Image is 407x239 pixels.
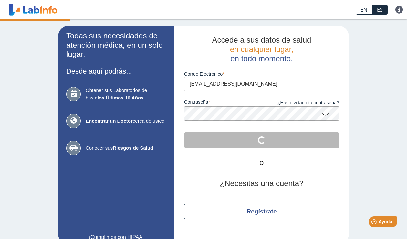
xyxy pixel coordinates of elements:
b: Riesgos de Salud [113,145,153,151]
span: Conocer sus [86,144,166,152]
h2: ¿Necesitas una cuenta? [184,179,339,188]
span: O [242,160,281,167]
span: en cualquier lugar, [230,45,293,54]
label: Correo Electronico [184,71,339,77]
a: ES [372,5,388,15]
span: cerca de usted [86,118,166,125]
b: Encontrar un Doctor [86,118,133,124]
label: contraseña [184,99,262,107]
a: ¿Has olvidado tu contraseña? [262,99,339,107]
h2: Todas sus necesidades de atención médica, en un solo lugar. [66,31,166,59]
b: los Últimos 10 Años [98,95,144,100]
span: Accede a sus datos de salud [212,36,311,44]
button: Regístrate [184,204,339,219]
iframe: Help widget launcher [350,214,400,232]
h3: Desde aquí podrás... [66,67,166,75]
a: EN [356,5,372,15]
span: en todo momento. [230,54,293,63]
span: Obtener sus Laboratorios de hasta [86,87,166,101]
